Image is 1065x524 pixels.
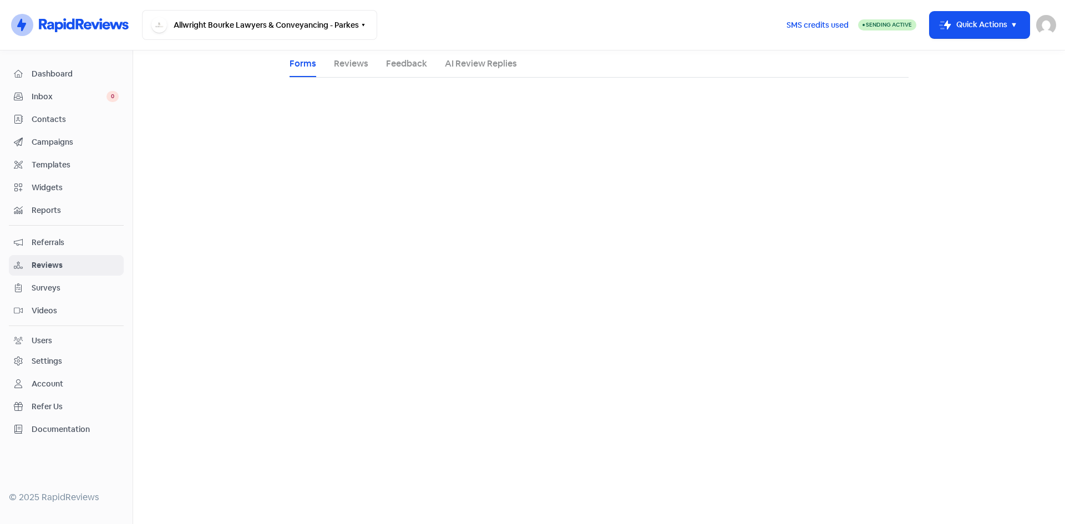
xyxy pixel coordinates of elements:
[32,68,119,80] span: Dashboard
[142,10,377,40] button: Allwright Bourke Lawyers & Conveyancing - Parkes
[445,57,517,70] a: AI Review Replies
[32,237,119,248] span: Referrals
[32,182,119,194] span: Widgets
[9,374,124,394] a: Account
[32,260,119,271] span: Reviews
[9,64,124,84] a: Dashboard
[9,396,124,417] a: Refer Us
[777,18,858,30] a: SMS credits used
[787,19,849,31] span: SMS credits used
[32,305,119,317] span: Videos
[32,424,119,435] span: Documentation
[9,330,124,351] a: Users
[9,491,124,504] div: © 2025 RapidReviews
[9,177,124,198] a: Widgets
[9,419,124,440] a: Documentation
[32,282,119,294] span: Surveys
[9,301,124,321] a: Videos
[386,57,427,70] a: Feedback
[9,351,124,372] a: Settings
[9,255,124,276] a: Reviews
[930,12,1029,38] button: Quick Actions
[9,232,124,253] a: Referrals
[9,132,124,152] a: Campaigns
[9,200,124,221] a: Reports
[9,278,124,298] a: Surveys
[32,378,63,390] div: Account
[32,335,52,347] div: Users
[858,18,916,32] a: Sending Active
[32,136,119,148] span: Campaigns
[106,91,119,102] span: 0
[32,159,119,171] span: Templates
[1036,15,1056,35] img: User
[32,355,62,367] div: Settings
[32,205,119,216] span: Reports
[9,155,124,175] a: Templates
[9,87,124,107] a: Inbox 0
[9,109,124,130] a: Contacts
[290,57,316,70] a: Forms
[32,401,119,413] span: Refer Us
[334,57,368,70] a: Reviews
[32,114,119,125] span: Contacts
[32,91,106,103] span: Inbox
[866,21,912,28] span: Sending Active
